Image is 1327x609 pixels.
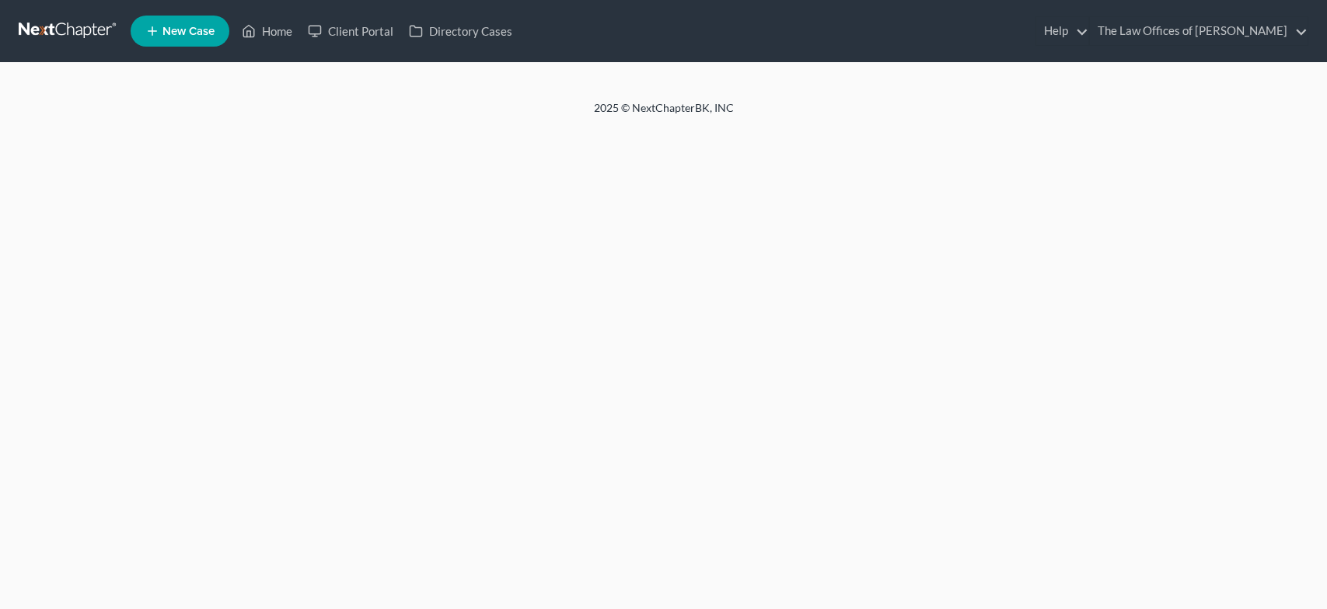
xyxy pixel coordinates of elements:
a: The Law Offices of [PERSON_NAME] [1090,17,1308,45]
a: Directory Cases [401,17,520,45]
new-legal-case-button: New Case [131,16,229,47]
div: 2025 © NextChapterBK, INC [221,100,1107,128]
a: Home [234,17,300,45]
a: Help [1036,17,1088,45]
a: Client Portal [300,17,401,45]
